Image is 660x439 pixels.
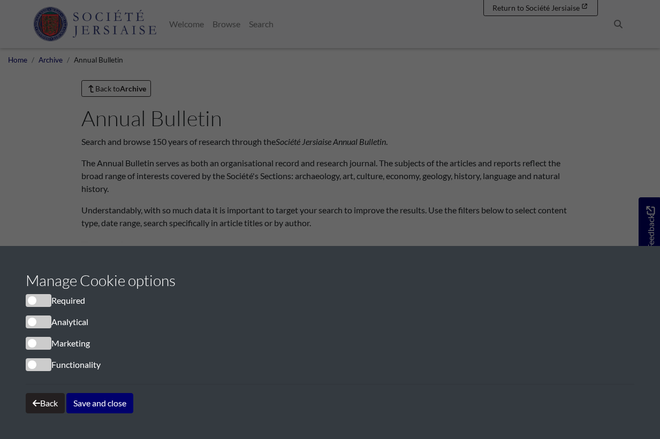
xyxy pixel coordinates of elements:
[26,358,101,371] label: Functionality
[26,294,85,307] label: Required
[26,272,634,290] h3: Manage Cookie options
[26,393,65,413] button: Back
[26,337,90,350] label: Marketing
[26,315,88,328] label: Analytical
[66,393,133,413] button: Save and close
